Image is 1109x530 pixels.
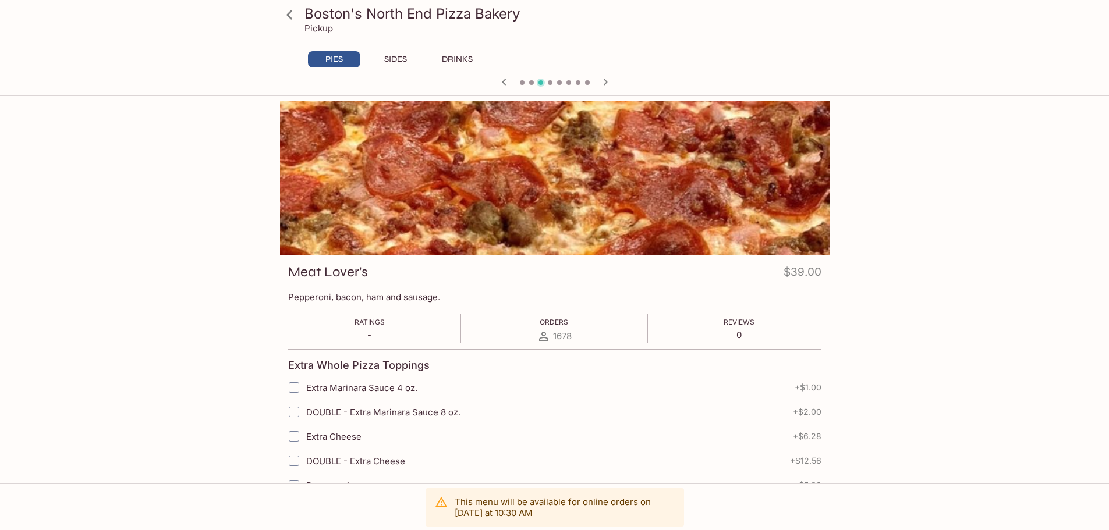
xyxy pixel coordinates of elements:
[306,480,349,491] span: Pepperoni
[306,456,405,467] span: DOUBLE - Extra Cheese
[793,432,821,441] span: + $6.28
[308,51,360,67] button: PIES
[304,5,825,23] h3: Boston's North End Pizza Bakery
[288,291,821,303] p: Pepperoni, bacon, ham and sausage.
[431,51,484,67] button: DRINKS
[306,382,417,393] span: Extra Marinara Sauce 4 oz.
[355,318,385,326] span: Ratings
[355,329,385,340] p: -
[724,329,754,340] p: 0
[553,330,572,342] span: 1678
[306,407,460,418] span: DOUBLE - Extra Marinara Sauce 8 oz.
[795,383,821,392] span: + $1.00
[793,407,821,417] span: + $2.00
[280,101,830,255] div: Meat Lover's
[304,23,333,34] p: Pickup
[790,456,821,465] span: + $12.56
[540,318,568,326] span: Orders
[784,263,821,286] h4: $39.00
[793,481,821,490] span: + $5.00
[724,318,754,326] span: Reviews
[370,51,422,67] button: SIDES
[455,496,675,518] p: This menu will be available for online orders on [DATE] at 10:30 AM
[288,263,368,281] h3: Meat Lover's
[306,431,362,442] span: Extra Cheese
[288,359,430,372] h4: Extra Whole Pizza Toppings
